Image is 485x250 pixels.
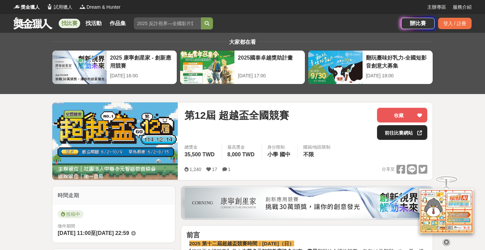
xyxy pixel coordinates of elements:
[58,224,75,229] span: 徵件期間
[134,17,201,29] input: 2025 反詐視界—全國影片競賽
[184,152,215,157] span: 35,500 TWD
[59,19,80,28] a: 找比賽
[227,39,258,45] span: 大家都在看
[308,50,433,84] a: 翻玩臺味好乳力-全國短影音創意大募集[DATE] 18:00
[21,4,40,11] span: 獎金獵人
[189,241,294,246] strong: 2025 第十二屆超越盃競賽時間：[DATE]（日）
[238,54,301,69] div: 2025國泰卓越獎助計畫
[110,54,173,69] div: 2025 康寧創星家 - 創新應用競賽
[438,18,472,29] div: 登入 / 註冊
[180,50,305,84] a: 2025國泰卓越獎助計畫[DATE] 17:00
[420,188,473,233] img: d2146d9a-e6f6-4337-9592-8cefde37ba6b.png
[238,72,301,79] div: [DATE] 17:00
[228,167,231,172] span: 1
[366,72,429,79] div: [DATE] 18:00
[377,108,427,122] button: 收藏
[186,231,200,239] strong: 前言
[79,3,86,10] img: Logo
[58,210,84,218] span: 投稿中
[107,19,128,28] a: 作品集
[184,108,289,123] span: 第12屆 超越盃全國競賽
[453,4,472,11] a: 服務介紹
[52,102,178,180] img: Cover Image
[190,167,201,172] span: 1,240
[303,152,314,157] span: 不限
[280,152,290,157] span: 國中
[46,3,53,10] img: Logo
[79,4,120,11] a: LogoDream & Hunter
[52,50,177,84] a: 2025 康寧創星家 - 創新應用競賽[DATE] 16:00
[401,18,435,29] a: 辦比賽
[427,4,446,11] a: 主辦專區
[58,230,91,236] span: [DATE] 11:00
[377,125,427,140] a: 前往比賽網站
[13,4,40,11] a: Logo獎金獵人
[212,167,217,172] span: 17
[185,188,429,218] img: be6ed63e-7b41-4cb8-917a-a53bd949b1b4.png
[46,4,72,11] a: Logo試用獵人
[184,144,216,151] span: 總獎金
[54,4,72,11] span: 試用獵人
[267,144,292,151] div: 身分限制
[303,144,331,151] div: 國籍/地區限制
[227,152,255,157] span: 8,000 TWD
[13,3,20,10] img: Logo
[366,54,429,69] div: 翻玩臺味好乳力-全國短影音創意大募集
[91,230,96,236] span: 至
[267,152,278,157] span: 小學
[52,186,175,205] div: 時間走期
[83,19,104,28] a: 找活動
[87,4,120,11] span: Dream & Hunter
[96,230,129,236] span: [DATE] 22:59
[110,72,173,79] div: [DATE] 16:00
[227,144,256,151] span: 最高獎金
[382,164,395,174] span: 分享至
